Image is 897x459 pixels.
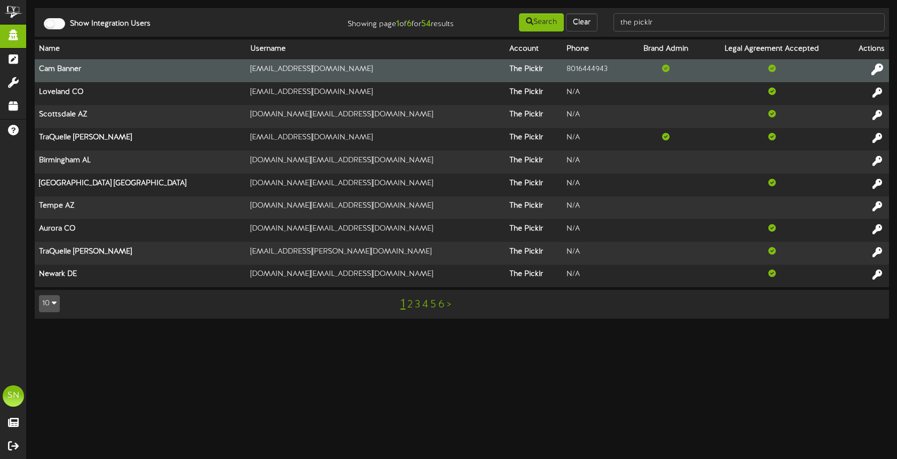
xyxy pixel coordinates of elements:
td: N/A [562,219,630,242]
input: -- Search -- [613,13,885,31]
td: [DOMAIN_NAME][EMAIL_ADDRESS][DOMAIN_NAME] [246,173,505,196]
td: N/A [562,128,630,151]
a: 6 [438,299,445,311]
div: SN [3,385,24,407]
td: [EMAIL_ADDRESS][DOMAIN_NAME] [246,128,505,151]
a: > [447,299,451,311]
td: [DOMAIN_NAME][EMAIL_ADDRESS][DOMAIN_NAME] [246,265,505,287]
strong: 54 [421,19,431,29]
label: Show Integration Users [62,19,151,29]
td: [DOMAIN_NAME][EMAIL_ADDRESS][DOMAIN_NAME] [246,151,505,173]
th: The Picklr [505,196,562,219]
th: Scottsdale AZ [35,105,246,128]
th: Name [35,39,246,59]
td: 8016444943 [562,59,630,82]
td: [DOMAIN_NAME][EMAIL_ADDRESS][DOMAIN_NAME] [246,105,505,128]
td: [EMAIL_ADDRESS][PERSON_NAME][DOMAIN_NAME] [246,242,505,265]
td: N/A [562,242,630,265]
th: Loveland CO [35,82,246,105]
button: Search [519,13,564,31]
div: Showing page of for results [318,12,462,30]
th: Birmingham AL [35,151,246,173]
td: N/A [562,151,630,173]
th: The Picklr [505,173,562,196]
th: Actions [842,39,889,59]
th: Aurora CO [35,219,246,242]
td: N/A [562,265,630,287]
a: 5 [430,299,436,311]
th: The Picklr [505,151,562,173]
td: [EMAIL_ADDRESS][DOMAIN_NAME] [246,59,505,82]
button: Clear [566,13,597,31]
td: N/A [562,196,630,219]
td: [DOMAIN_NAME][EMAIL_ADDRESS][DOMAIN_NAME] [246,196,505,219]
th: Cam Banner [35,59,246,82]
td: N/A [562,82,630,105]
a: 4 [422,299,428,311]
th: Phone [562,39,630,59]
th: Brand Admin [630,39,703,59]
strong: 6 [407,19,412,29]
td: [DOMAIN_NAME][EMAIL_ADDRESS][DOMAIN_NAME] [246,219,505,242]
a: 3 [415,299,420,311]
td: [EMAIL_ADDRESS][DOMAIN_NAME] [246,82,505,105]
th: TraQuelle [PERSON_NAME] [35,242,246,265]
th: Newark DE [35,265,246,287]
th: The Picklr [505,128,562,151]
th: Tempe AZ [35,196,246,219]
th: The Picklr [505,105,562,128]
th: Account [505,39,562,59]
th: The Picklr [505,219,562,242]
th: The Picklr [505,265,562,287]
button: 10 [39,295,60,312]
td: N/A [562,173,630,196]
th: The Picklr [505,59,562,82]
a: 1 [400,297,405,311]
strong: 1 [396,19,399,29]
th: Legal Agreement Accepted [702,39,842,59]
th: The Picklr [505,82,562,105]
th: Username [246,39,505,59]
th: TraQuelle [PERSON_NAME] [35,128,246,151]
td: N/A [562,105,630,128]
a: 2 [407,299,413,311]
th: The Picklr [505,242,562,265]
th: [GEOGRAPHIC_DATA] [GEOGRAPHIC_DATA] [35,173,246,196]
